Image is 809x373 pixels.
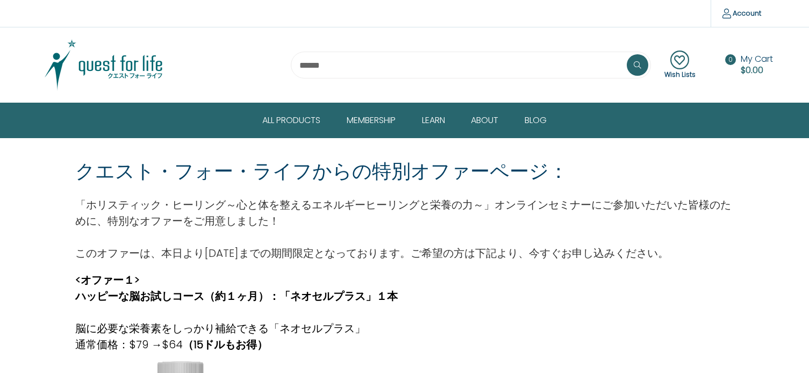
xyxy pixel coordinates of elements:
p: 脳に必要な栄養素をしっかり補給できる「ネオセルプラス」 [75,320,398,336]
strong: （15ドルもお得） [183,337,268,352]
a: Blog [517,103,555,138]
p: このオファーは、本日より[DATE]までの期間限定となっております。ご希望の方は下記より、今すぐお申し込みください。 [75,245,733,261]
a: Wish Lists [664,51,696,80]
a: Learn [414,103,463,138]
img: Quest Group [37,38,171,92]
a: Membership [339,103,414,138]
p: クエスト・フォー・ライフからの特別オファーページ： [75,157,568,186]
p: 通常価格：$79 →$64 [75,336,398,353]
a: About [463,103,517,138]
strong: <オファー１> [75,272,140,288]
p: 「ホリスティック・ヒーリング～心と体を整えるエネルギーヒーリングと栄養の力～」オンラインセミナーにご参加いただいた皆様のために、特別なオファーをご用意しました！ [75,197,733,229]
span: $0.00 [741,64,763,76]
span: 0 [725,54,736,65]
a: Cart with 0 items [741,53,773,76]
strong: ハッピーな脳お試しコース（約１ヶ月）：「ネオセルプラス」１本 [75,289,398,304]
a: All Products [254,103,339,138]
span: My Cart [741,53,773,65]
